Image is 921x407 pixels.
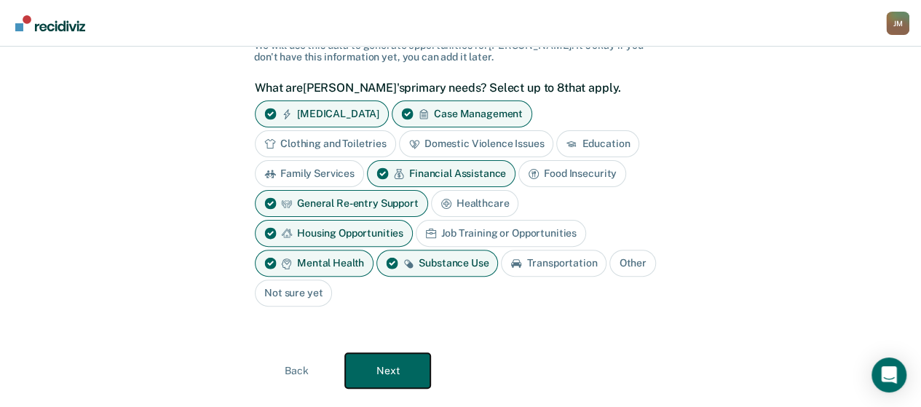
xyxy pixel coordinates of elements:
div: Mental Health [255,250,373,277]
button: Next [345,353,430,388]
button: Profile dropdown button [886,12,909,35]
div: Healthcare [431,190,519,217]
div: Transportation [501,250,606,277]
div: Substance Use [376,250,498,277]
img: Recidiviz [15,15,85,31]
button: Back [254,353,339,388]
div: Family Services [255,160,364,187]
div: Clothing and Toiletries [255,130,396,157]
div: Not sure yet [255,280,332,307]
div: Open Intercom Messenger [871,357,906,392]
div: Housing Opportunities [255,220,413,247]
div: Job Training or Opportunities [416,220,586,247]
div: General Re-entry Support [255,190,428,217]
div: [MEDICAL_DATA] [255,100,389,127]
label: What are [PERSON_NAME]'s primary needs? Select up to 8 that apply. [255,81,659,95]
div: Case Management [392,100,532,127]
div: J M [886,12,909,35]
div: Domestic Violence Issues [399,130,554,157]
div: Food Insecurity [518,160,626,187]
div: Financial Assistance [367,160,515,187]
div: We will use this data to generate opportunities for [PERSON_NAME] . It's okay if you don't have t... [254,39,667,64]
div: Other [609,250,655,277]
div: Education [556,130,639,157]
